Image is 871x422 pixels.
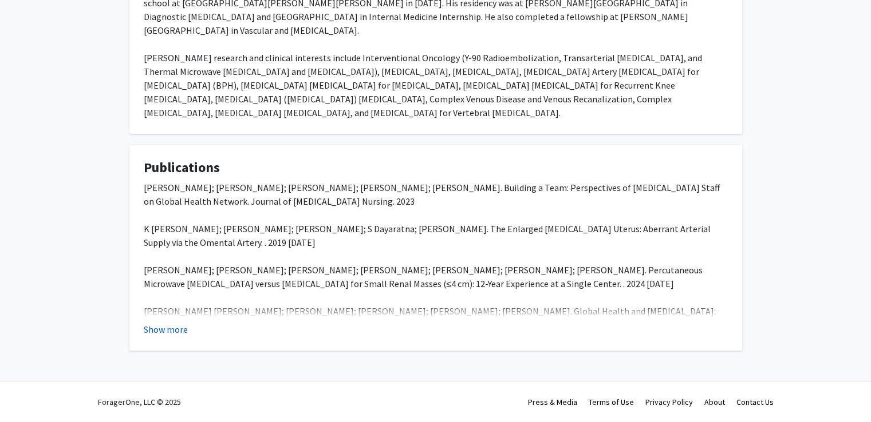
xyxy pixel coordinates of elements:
a: About [704,397,725,407]
a: Contact Us [736,397,774,407]
iframe: Chat [9,371,49,413]
button: Show more [144,323,188,336]
a: Press & Media [528,397,577,407]
h4: Publications [144,160,728,176]
a: Privacy Policy [645,397,693,407]
a: Terms of Use [589,397,634,407]
div: ForagerOne, LLC © 2025 [98,382,181,422]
